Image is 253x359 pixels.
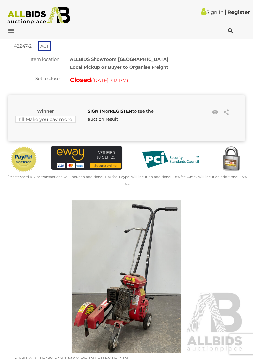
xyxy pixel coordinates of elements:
[4,7,74,24] img: Allbids.com.au
[70,64,168,70] strong: Local Pickup or Buyer to Organise Freight
[8,175,247,187] small: Mastercard & Visa transactions will incur an additional 1.9% fee. Paypal will incur an additional...
[91,78,128,83] span: ( )
[88,108,105,114] a: SIGN IN
[8,200,245,353] img: Gardenline 4 Stroke Petrol Edger
[10,146,38,173] img: Official PayPal Seal
[218,146,245,173] img: Secured by Rapid SSL
[51,146,122,170] img: eWAY Payment Gateway
[38,41,51,51] span: ACT
[137,146,204,173] img: PCI DSS compliant
[201,9,224,15] a: Sign In
[3,75,65,82] div: Set to close
[225,8,226,16] span: |
[37,108,54,114] b: Winner
[70,76,91,84] strong: Closed
[70,56,168,62] strong: ALLBIDS Showroom [GEOGRAPHIC_DATA]
[15,116,76,123] mark: I’ll Make you pay more
[227,9,250,15] a: Register
[88,108,154,121] span: or to see the auction result
[92,77,127,83] span: [DATE] 7:13 PM
[3,55,65,63] div: Item location
[210,107,220,117] li: Watch this item
[10,43,35,49] a: 42247-2
[110,108,132,114] a: REGISTER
